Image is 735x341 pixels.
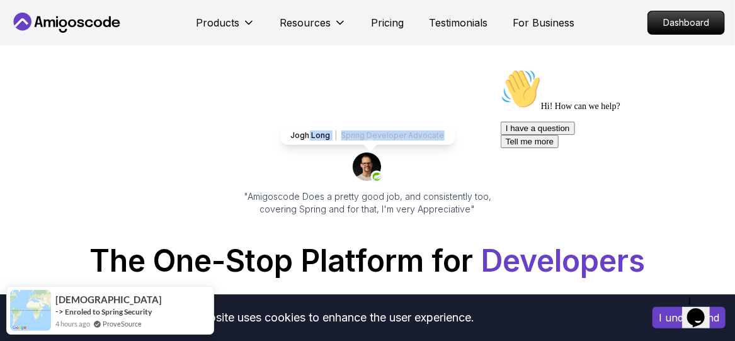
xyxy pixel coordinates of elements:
[648,11,724,34] p: Dashboard
[652,307,726,328] button: Accept cookies
[227,190,509,216] p: "Amigoscode Does a pretty good job, and consistently too, covering Spring and for that, I'm very ...
[481,242,646,279] span: Developers
[5,58,79,71] button: I have a question
[647,11,725,35] a: Dashboard
[9,304,634,332] div: This website uses cookies to enhance the user experience.
[280,15,331,30] p: Resources
[355,292,404,308] span: courses
[10,290,51,331] img: provesource social proof notification image
[197,15,255,40] button: Products
[5,71,63,84] button: Tell me more
[5,38,125,47] span: Hi! How can we help?
[513,15,575,30] a: For Business
[55,318,90,329] span: 4 hours ago
[372,15,404,30] a: Pricing
[353,153,383,183] img: josh long
[496,64,722,284] iframe: chat widget
[469,292,505,308] span: Builds
[10,246,725,276] h1: The One-Stop Platform for
[430,15,488,30] a: Testimonials
[103,320,142,328] a: ProveSource
[412,292,461,308] span: Quizzes
[197,15,240,30] p: Products
[55,306,64,316] span: ->
[682,291,722,328] iframe: chat widget
[65,307,152,316] a: Enroled to Spring Security
[531,292,564,308] span: Tools
[5,5,45,45] img: :wave:
[280,15,346,40] button: Resources
[5,5,232,84] div: 👋Hi! How can we help?I have a questionTell me more
[291,130,331,141] p: Jogh Long
[55,294,157,305] span: [DEMOGRAPHIC_DATA]
[341,130,445,141] p: Spring Developer Advocate
[156,291,579,327] p: Get unlimited access to coding , , and . Start your journey or level up your career with Amigosco...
